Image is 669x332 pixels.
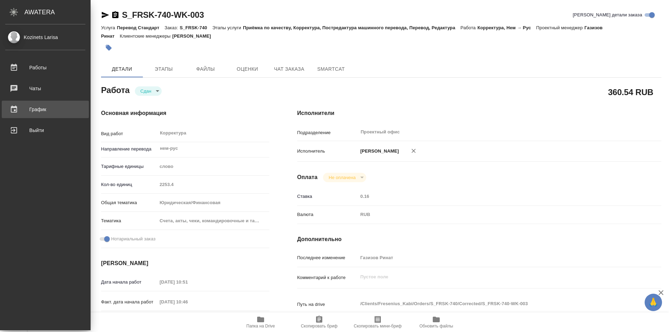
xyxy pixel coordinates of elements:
div: Счета, акты, чеки, командировочные и таможенные документы [157,215,269,227]
p: [PERSON_NAME] [172,33,216,39]
p: Этапы услуги [212,25,243,30]
input: Пустое поле [358,191,631,201]
a: Выйти [2,122,89,139]
span: 🙏 [647,295,659,310]
button: Скопировать ссылку [111,11,120,19]
button: 🙏 [645,294,662,311]
p: Валюта [297,211,358,218]
h2: Работа [101,83,130,96]
textarea: /Clients/Fresenius_Kabi/Orders/S_FRSK-740/Corrected/S_FRSK-740-WK-003 [358,298,631,310]
h4: [PERSON_NAME] [101,259,269,268]
h4: Основная информация [101,109,269,117]
h4: Дополнительно [297,235,661,244]
p: Подразделение [297,129,358,136]
p: Заказ: [164,25,179,30]
span: Скопировать бриф [301,324,337,329]
input: Пустое поле [157,179,269,190]
p: Тарифные единицы [101,163,157,170]
a: S_FRSK-740-WK-003 [122,10,204,20]
button: Не оплачена [326,175,357,180]
h4: Исполнители [297,109,661,117]
input: Пустое поле [157,277,218,287]
input: Пустое поле [358,253,631,263]
span: Скопировать мини-бриф [354,324,401,329]
h2: 360.54 RUB [608,86,653,98]
span: Чат заказа [272,65,306,74]
span: Нотариальный заказ [111,236,155,242]
span: SmartCat [314,65,348,74]
span: Детали [105,65,139,74]
p: Факт. дата начала работ [101,299,157,306]
p: Дата начала работ [101,279,157,286]
p: Направление перевода [101,146,157,153]
p: Клиентские менеджеры [120,33,172,39]
a: График [2,101,89,118]
p: [PERSON_NAME] [358,148,399,155]
p: Вид работ [101,130,157,137]
span: [PERSON_NAME] детали заказа [573,11,642,18]
p: Тематика [101,217,157,224]
p: Исполнитель [297,148,358,155]
button: Скопировать ссылку для ЯМессенджера [101,11,109,19]
p: Услуга [101,25,117,30]
button: Папка на Drive [231,312,290,332]
p: Проектный менеджер [536,25,584,30]
button: Скопировать мини-бриф [348,312,407,332]
p: Корректура, Нем → Рус [477,25,536,30]
p: S_FRSK-740 [180,25,213,30]
button: Обновить файлы [407,312,466,332]
div: График [5,104,85,115]
div: Юридическая/Финансовая [157,197,269,209]
p: Путь на drive [297,301,358,308]
button: Добавить тэг [101,40,116,55]
p: Общая тематика [101,199,157,206]
span: Оценки [231,65,264,74]
p: Приёмка по качеству, Корректура, Постредактура машинного перевода, Перевод, Редактура [243,25,460,30]
p: Комментарий к работе [297,274,358,281]
div: слово [157,161,269,172]
span: Файлы [189,65,222,74]
h4: Оплата [297,173,318,182]
p: Перевод Стандарт [117,25,164,30]
div: Работы [5,62,85,73]
button: Скопировать бриф [290,312,348,332]
div: AWATERA [24,5,91,19]
button: Удалить исполнителя [406,143,421,159]
div: Сдан [135,86,162,96]
p: Работа [461,25,478,30]
button: Сдан [138,88,153,94]
a: Чаты [2,80,89,97]
a: Работы [2,59,89,76]
div: Сдан [323,173,366,182]
div: Выйти [5,125,85,136]
span: Этапы [147,65,180,74]
div: Kozinets Larisa [5,33,85,41]
div: Чаты [5,83,85,94]
p: Последнее изменение [297,254,358,261]
p: Кол-во единиц [101,181,157,188]
input: Пустое поле [157,297,218,307]
div: RUB [358,209,631,221]
span: Папка на Drive [246,324,275,329]
span: Обновить файлы [420,324,453,329]
p: Ставка [297,193,358,200]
